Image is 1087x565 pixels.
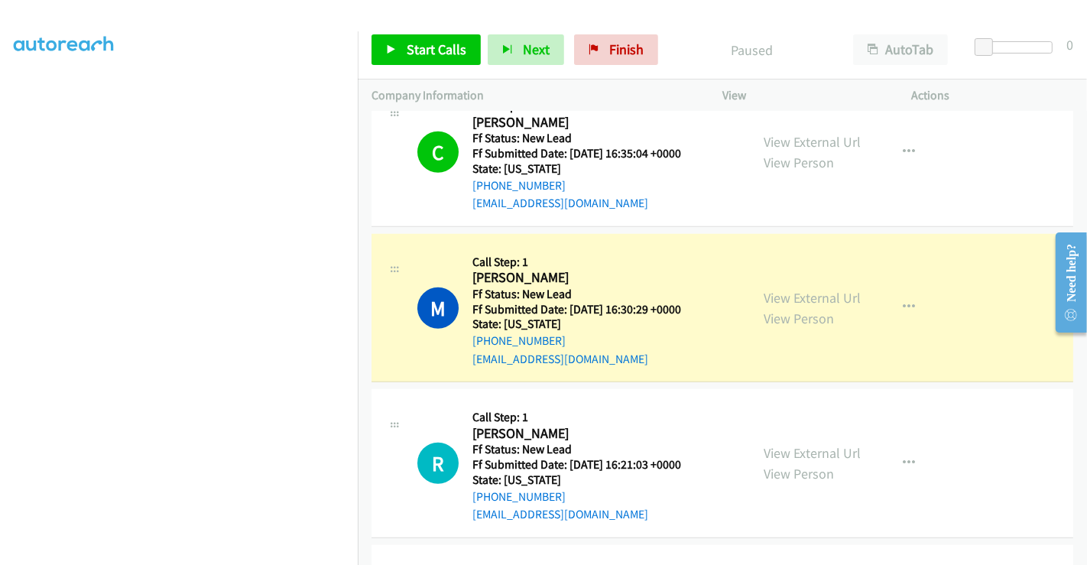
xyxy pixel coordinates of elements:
h5: Ff Submitted Date: [DATE] 16:35:04 +0000 [472,146,681,161]
h5: Ff Status: New Lead [472,287,681,302]
button: AutoTab [853,34,948,65]
span: Start Calls [407,41,466,58]
h5: Ff Status: New Lead [472,131,681,146]
p: Company Information [372,86,695,105]
a: View External Url [764,444,861,462]
iframe: Resource Center [1043,222,1087,343]
a: [EMAIL_ADDRESS][DOMAIN_NAME] [472,507,648,521]
h5: State: [US_STATE] [472,472,681,488]
button: Next [488,34,564,65]
div: Delay between calls (in seconds) [982,41,1053,54]
h1: M [417,287,459,329]
h5: Call Step: 1 [472,255,681,270]
a: View Person [764,154,834,171]
h1: R [417,443,459,484]
h2: [PERSON_NAME] [472,269,681,287]
a: View Person [764,310,834,327]
h5: Ff Status: New Lead [472,442,681,457]
p: Actions [912,86,1074,105]
a: View Person [764,465,834,482]
p: Paused [679,40,826,60]
div: The call is yet to be attempted [417,443,459,484]
span: Finish [609,41,644,58]
p: View [722,86,884,105]
h5: Ff Submitted Date: [DATE] 16:30:29 +0000 [472,302,681,317]
h5: Ff Submitted Date: [DATE] 16:21:03 +0000 [472,457,681,472]
div: 0 [1066,34,1073,55]
a: [PHONE_NUMBER] [472,489,566,504]
a: Finish [574,34,658,65]
span: Next [523,41,550,58]
a: [PHONE_NUMBER] [472,333,566,348]
a: [EMAIL_ADDRESS][DOMAIN_NAME] [472,196,648,210]
h5: State: [US_STATE] [472,317,681,332]
h5: Call Step: 1 [472,410,681,425]
h5: State: [US_STATE] [472,161,681,177]
h1: C [417,132,459,173]
a: [EMAIL_ADDRESS][DOMAIN_NAME] [472,352,648,366]
a: View External Url [764,133,861,151]
h2: [PERSON_NAME] [472,425,681,443]
h2: [PERSON_NAME] [472,114,681,132]
a: Start Calls [372,34,481,65]
a: [PHONE_NUMBER] [472,178,566,193]
a: View External Url [764,289,861,307]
